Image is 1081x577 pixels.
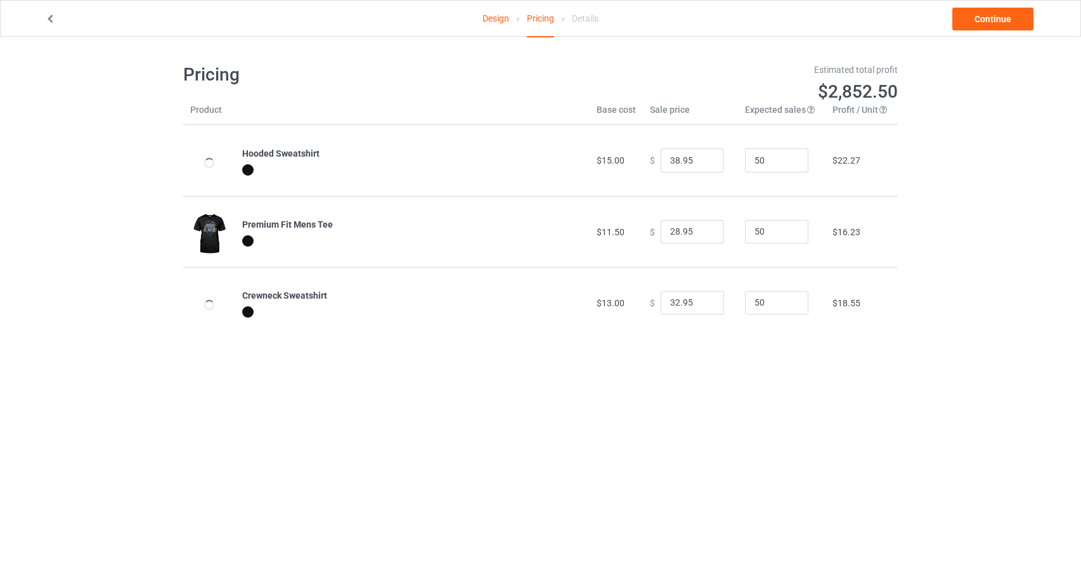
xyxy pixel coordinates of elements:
th: Product [183,103,235,125]
b: Crewneck Sweatshirt [242,290,327,301]
span: $ [650,226,655,237]
th: Profit / Unit [825,103,898,125]
th: Expected sales [738,103,825,125]
a: Design [482,1,509,36]
b: Hooded Sweatshirt [242,148,320,159]
span: $22.27 [832,155,860,165]
span: $13.00 [597,298,625,308]
span: $ [650,297,655,308]
div: Details [572,1,599,36]
div: Pricing [527,1,554,37]
h1: Pricing [183,63,532,86]
span: $2,852.50 [818,81,898,102]
span: $15.00 [597,155,625,165]
div: Estimated total profit [550,63,898,76]
span: $11.50 [597,227,625,237]
b: Premium Fit Mens Tee [242,219,333,230]
span: $ [650,155,655,165]
th: Sale price [643,103,738,125]
a: Continue [952,8,1033,30]
th: Base cost [590,103,643,125]
span: $18.55 [832,298,860,308]
span: $16.23 [832,227,860,237]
